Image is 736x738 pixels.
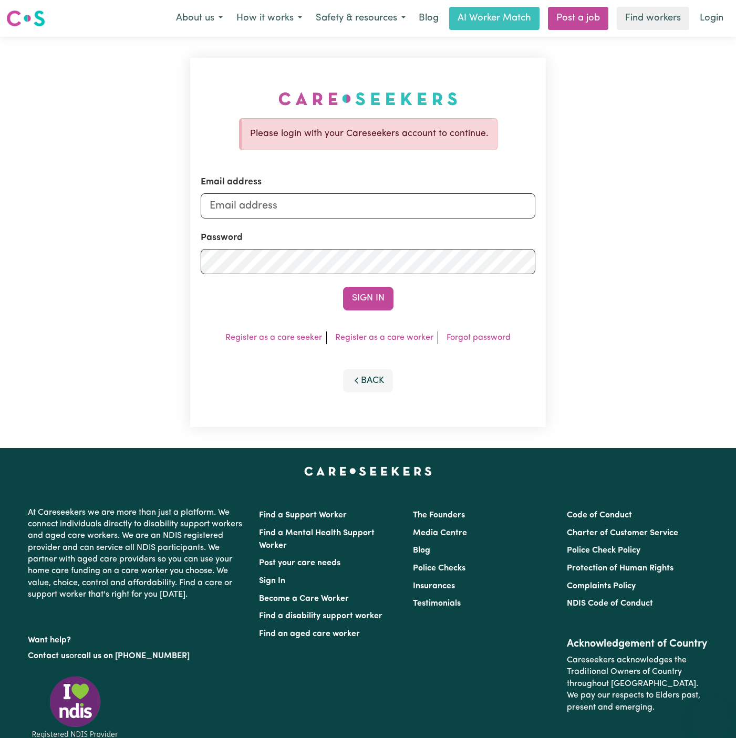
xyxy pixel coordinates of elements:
[259,612,382,620] a: Find a disability support worker
[449,7,540,30] a: AI Worker Match
[567,529,678,537] a: Charter of Customer Service
[77,652,190,660] a: call us on [PHONE_NUMBER]
[412,7,445,30] a: Blog
[201,175,262,189] label: Email address
[259,559,340,567] a: Post your care needs
[413,529,467,537] a: Media Centre
[343,369,393,392] button: Back
[567,582,636,590] a: Complaints Policy
[447,334,511,342] a: Forgot password
[28,646,246,666] p: or
[259,511,347,519] a: Find a Support Worker
[309,7,412,29] button: Safety & resources
[250,127,489,141] p: Please login with your Careseekers account to continue.
[6,6,45,30] a: Careseekers logo
[413,599,461,608] a: Testimonials
[567,511,632,519] a: Code of Conduct
[6,9,45,28] img: Careseekers logo
[28,630,246,646] p: Want help?
[343,287,393,310] button: Sign In
[413,564,465,573] a: Police Checks
[259,529,375,550] a: Find a Mental Health Support Worker
[230,7,309,29] button: How it works
[413,546,430,555] a: Blog
[201,231,243,245] label: Password
[567,638,708,650] h2: Acknowledgement of Country
[567,599,653,608] a: NDIS Code of Conduct
[225,334,322,342] a: Register as a care seeker
[567,650,708,718] p: Careseekers acknowledges the Traditional Owners of Country throughout [GEOGRAPHIC_DATA]. We pay o...
[335,334,433,342] a: Register as a care worker
[259,630,360,638] a: Find an aged care worker
[567,564,673,573] a: Protection of Human Rights
[28,503,246,605] p: At Careseekers we are more than just a platform. We connect individuals directly to disability su...
[548,7,608,30] a: Post a job
[413,511,465,519] a: The Founders
[201,193,535,219] input: Email address
[617,7,689,30] a: Find workers
[567,546,640,555] a: Police Check Policy
[694,696,728,730] iframe: Button to launch messaging window
[304,467,432,475] a: Careseekers home page
[169,7,230,29] button: About us
[28,652,69,660] a: Contact us
[259,595,349,603] a: Become a Care Worker
[413,582,455,590] a: Insurances
[259,577,285,585] a: Sign In
[693,7,730,30] a: Login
